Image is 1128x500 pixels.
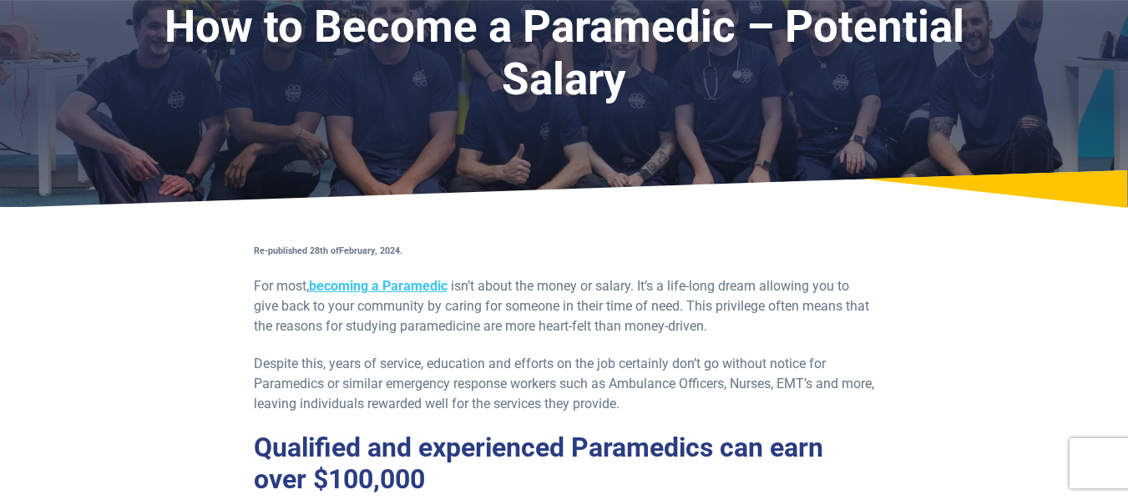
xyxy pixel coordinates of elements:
b: February [339,245,375,256]
strong: Re-published 28th of , 2024. [254,245,402,256]
h2: Qualified and experienced Paramedics can earn over $100,000 [254,432,875,496]
p: Despite this, years of service, education and efforts on the job certainly don’t go without notic... [254,354,875,414]
a: becoming a Paramedic [309,278,448,294]
h1: How to Become a Paramedic – Potential Salary [149,1,979,107]
p: For most, isn’t about the money or salary. It’s a life-long dream allowing you to give back to yo... [254,276,875,336]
